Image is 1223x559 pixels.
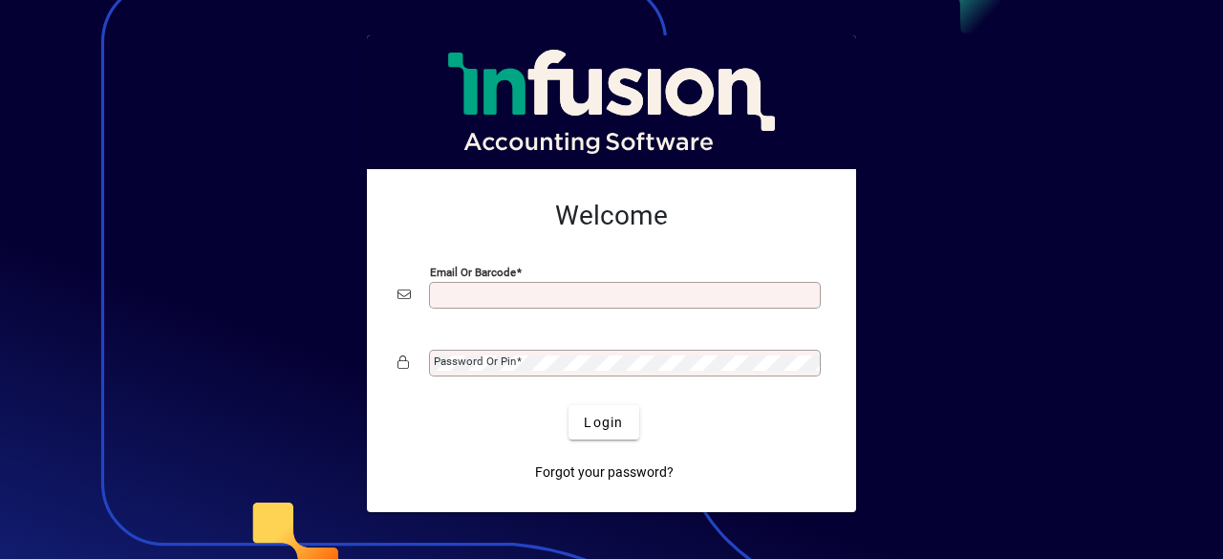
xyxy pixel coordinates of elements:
span: Login [584,413,623,433]
h2: Welcome [397,200,826,232]
a: Forgot your password? [527,455,681,489]
mat-label: Password or Pin [434,355,516,368]
button: Login [569,405,638,440]
span: Forgot your password? [535,462,674,483]
mat-label: Email or Barcode [430,266,516,279]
